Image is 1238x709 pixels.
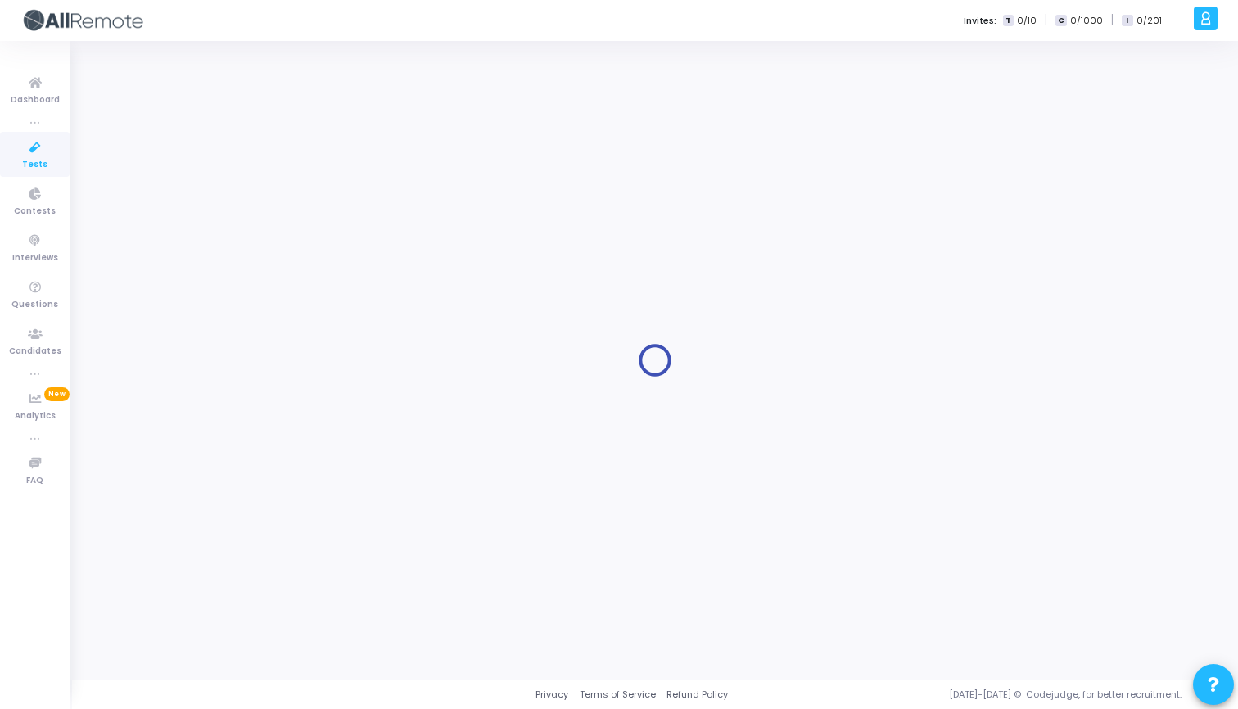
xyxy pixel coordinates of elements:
[1055,15,1066,27] span: C
[1122,15,1132,27] span: I
[26,474,43,488] span: FAQ
[1017,14,1037,28] span: 0/10
[580,688,656,702] a: Terms of Service
[1003,15,1014,27] span: T
[14,205,56,219] span: Contests
[535,688,568,702] a: Privacy
[11,298,58,312] span: Questions
[12,251,58,265] span: Interviews
[15,409,56,423] span: Analytics
[22,158,47,172] span: Tests
[1136,14,1162,28] span: 0/201
[964,14,996,28] label: Invites:
[20,4,143,37] img: logo
[1045,11,1047,29] span: |
[11,93,60,107] span: Dashboard
[728,688,1218,702] div: [DATE]-[DATE] © Codejudge, for better recruitment.
[1111,11,1114,29] span: |
[44,387,70,401] span: New
[666,688,728,702] a: Refund Policy
[9,345,61,359] span: Candidates
[1070,14,1103,28] span: 0/1000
